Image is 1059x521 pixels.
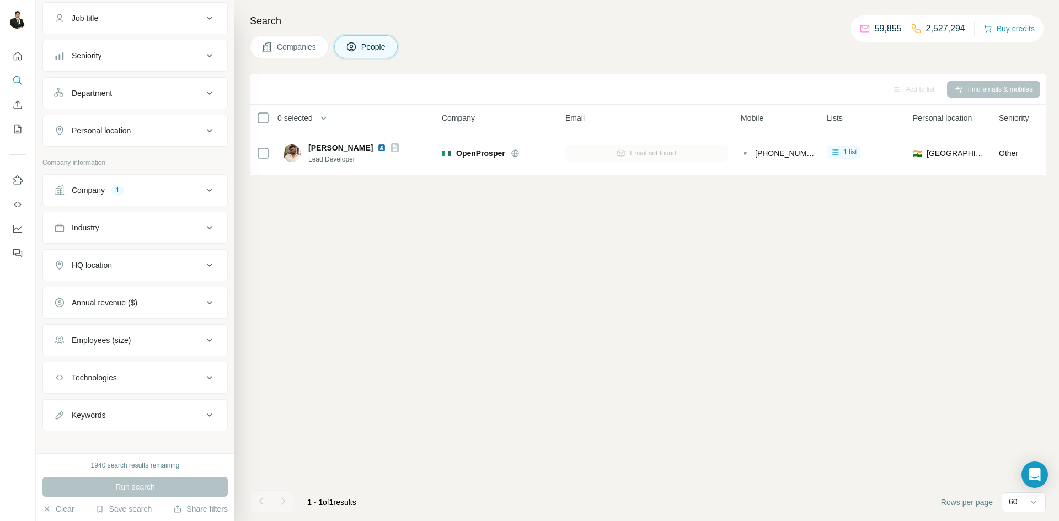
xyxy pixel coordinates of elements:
div: Industry [72,222,99,233]
div: 1940 search results remaining [91,460,180,470]
span: 1 - 1 [307,498,323,507]
button: Use Surfe on LinkedIn [9,170,26,190]
span: Mobile [741,112,763,123]
button: Job title [43,5,227,31]
p: 2,527,294 [926,22,965,35]
button: Quick start [9,46,26,66]
button: Department [43,80,227,106]
button: Search [9,71,26,90]
button: Enrich CSV [9,95,26,115]
div: Annual revenue ($) [72,297,137,308]
div: Open Intercom Messenger [1021,461,1048,488]
img: provider contactout logo [741,148,750,159]
span: Email [565,112,585,123]
span: Company [442,112,475,123]
button: Share filters [173,503,228,514]
button: HQ location [43,252,227,278]
button: Dashboard [9,219,26,239]
span: 1 list [843,147,857,157]
img: Logo of OpenProsper [442,151,451,156]
span: Personal location [913,112,972,123]
div: Company [72,185,105,196]
img: Avatar [283,144,301,162]
span: [PERSON_NAME] [308,142,373,153]
div: Seniority [72,50,101,61]
div: Keywords [72,410,105,421]
button: Clear [42,503,74,514]
button: Employees (size) [43,327,227,353]
button: Feedback [9,243,26,263]
button: Personal location [43,117,227,144]
span: 🇮🇳 [913,148,922,159]
button: My lists [9,119,26,139]
span: Rows per page [941,497,993,508]
p: 60 [1009,496,1018,507]
img: LinkedIn logo [377,143,386,152]
p: Company information [42,158,228,168]
span: OpenProsper [456,148,505,159]
span: 1 [329,498,334,507]
h4: Search [250,13,1046,29]
span: Other [999,149,1018,158]
p: 59,855 [875,22,902,35]
button: Seniority [43,42,227,69]
span: 0 selected [277,112,313,123]
div: Personal location [72,125,131,136]
span: Lists [827,112,843,123]
button: Save search [95,503,152,514]
span: results [307,498,356,507]
span: People [361,41,387,52]
span: Seniority [999,112,1029,123]
div: Technologies [72,372,117,383]
span: [PHONE_NUMBER] [755,149,825,158]
button: Use Surfe API [9,195,26,214]
button: Buy credits [983,21,1035,36]
button: Industry [43,214,227,241]
img: Avatar [9,11,26,29]
span: [GEOGRAPHIC_DATA] [927,148,986,159]
div: 1 [111,185,124,195]
button: Technologies [43,364,227,391]
div: HQ location [72,260,112,271]
span: Companies [277,41,317,52]
div: Job title [72,13,98,24]
span: Lead Developer [308,154,399,164]
div: Employees (size) [72,335,131,346]
button: Annual revenue ($) [43,289,227,316]
div: Department [72,88,112,99]
button: Company1 [43,177,227,203]
button: Keywords [43,402,227,428]
span: of [323,498,329,507]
